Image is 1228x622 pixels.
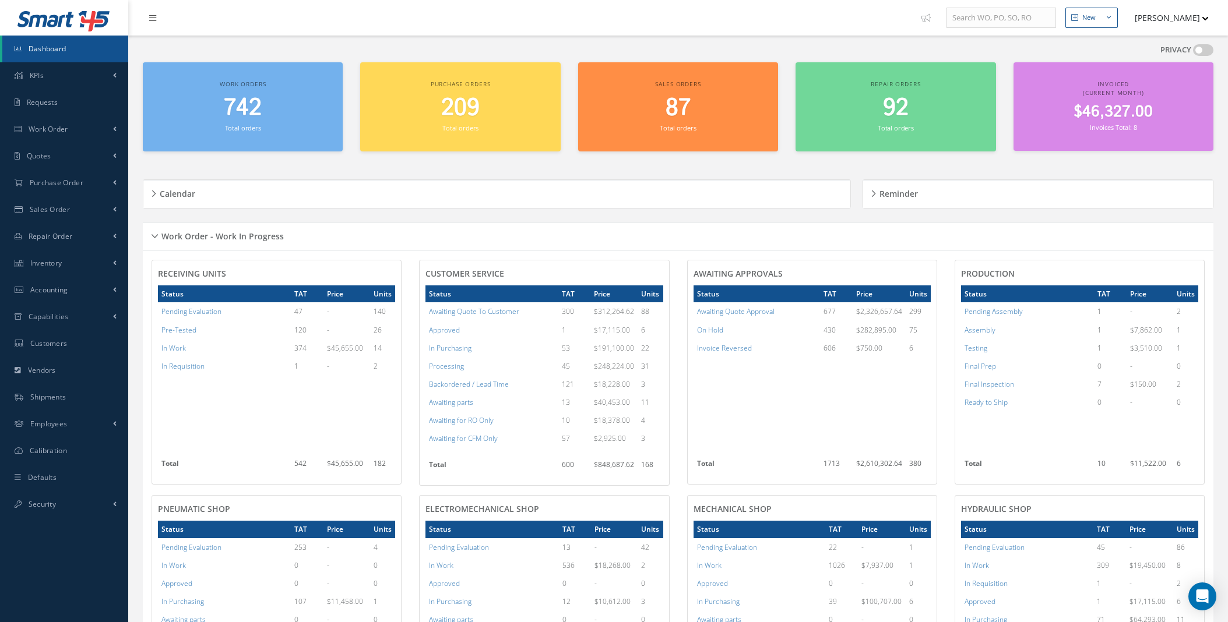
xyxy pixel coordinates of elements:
[161,361,205,371] a: In Requisition
[1090,123,1136,132] small: Invoices Total: 8
[1130,343,1162,353] span: $3,510.00
[558,302,591,320] td: 300
[1065,8,1118,28] button: New
[965,306,1023,316] a: Pending Assembly
[30,258,62,268] span: Inventory
[429,325,460,335] a: Approved
[291,455,323,478] td: 542
[825,556,858,574] td: 1026
[638,321,663,339] td: 6
[820,302,853,320] td: 677
[1173,455,1198,478] td: 6
[825,592,858,610] td: 39
[697,343,752,353] a: Invoice Reversed
[1173,592,1198,610] td: 6
[638,411,663,429] td: 4
[965,361,996,371] a: Final Prep
[697,325,723,335] a: On Hold
[558,321,591,339] td: 1
[158,521,291,538] th: Status
[965,596,995,606] a: Approved
[906,302,931,320] td: 299
[291,574,323,592] td: 0
[161,596,204,606] a: In Purchasing
[29,312,69,321] span: Capabilities
[861,578,864,588] span: -
[638,375,663,393] td: 3
[1094,321,1127,339] td: 1
[323,285,370,302] th: Price
[594,397,630,407] span: $40,453.00
[1173,321,1198,339] td: 1
[694,521,825,538] th: Status
[559,521,592,538] th: TAT
[906,592,931,610] td: 6
[161,560,186,570] a: In Work
[906,538,931,556] td: 1
[161,542,221,552] a: Pending Evaluation
[697,560,722,570] a: In Work
[856,325,896,335] span: $282,895.00
[158,285,291,302] th: Status
[594,379,630,389] span: $18,228.00
[638,429,663,447] td: 3
[820,339,853,357] td: 606
[370,592,395,610] td: 1
[559,592,592,610] td: 12
[1093,521,1126,538] th: TAT
[429,343,472,353] a: In Purchasing
[429,433,498,443] a: Awaiting for CFM Only
[558,357,591,375] td: 45
[1097,80,1129,88] span: Invoiced
[1094,339,1127,357] td: 1
[1126,521,1173,538] th: Price
[429,397,473,407] a: Awaiting parts
[30,178,83,188] span: Purchase Order
[594,460,634,469] span: $848,687.62
[161,325,196,335] a: Pre-Tested
[327,325,329,335] span: -
[327,343,363,353] span: $45,655.00
[961,269,1198,279] h4: PRODUCTION
[158,504,395,514] h4: PNEUMATIC SHOP
[158,228,284,242] h5: Work Order - Work In Progress
[429,578,460,588] a: Approved
[638,592,663,610] td: 3
[370,321,395,339] td: 26
[1130,361,1132,371] span: -
[694,455,820,478] th: Total
[1173,302,1198,320] td: 2
[961,521,1093,538] th: Status
[965,343,987,353] a: Testing
[1130,325,1162,335] span: $7,862.00
[559,556,592,574] td: 536
[30,204,70,214] span: Sales Order
[861,542,864,552] span: -
[697,578,728,588] a: Approved
[429,542,489,552] a: Pending Evaluation
[638,357,663,375] td: 31
[820,321,853,339] td: 430
[1173,538,1198,556] td: 86
[558,429,591,447] td: 57
[27,151,51,161] span: Quotes
[906,556,931,574] td: 1
[327,458,363,468] span: $45,655.00
[906,285,931,302] th: Units
[327,361,329,371] span: -
[27,97,58,107] span: Requests
[30,419,68,429] span: Employees
[429,379,509,389] a: Backordered / Lead Time
[946,8,1056,29] input: Search WO, PO, SO, RO
[594,306,634,316] span: $312,264.62
[558,375,591,393] td: 121
[143,62,343,151] a: Work orders 742 Total orders
[1014,62,1213,151] a: Invoiced (Current Month) $46,327.00 Invoices Total: 8
[856,306,902,316] span: $2,326,657.64
[1173,521,1198,538] th: Units
[861,596,902,606] span: $100,707.00
[158,269,395,279] h4: RECEIVING UNITS
[30,392,66,402] span: Shipments
[370,339,395,357] td: 14
[697,542,757,552] a: Pending Evaluation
